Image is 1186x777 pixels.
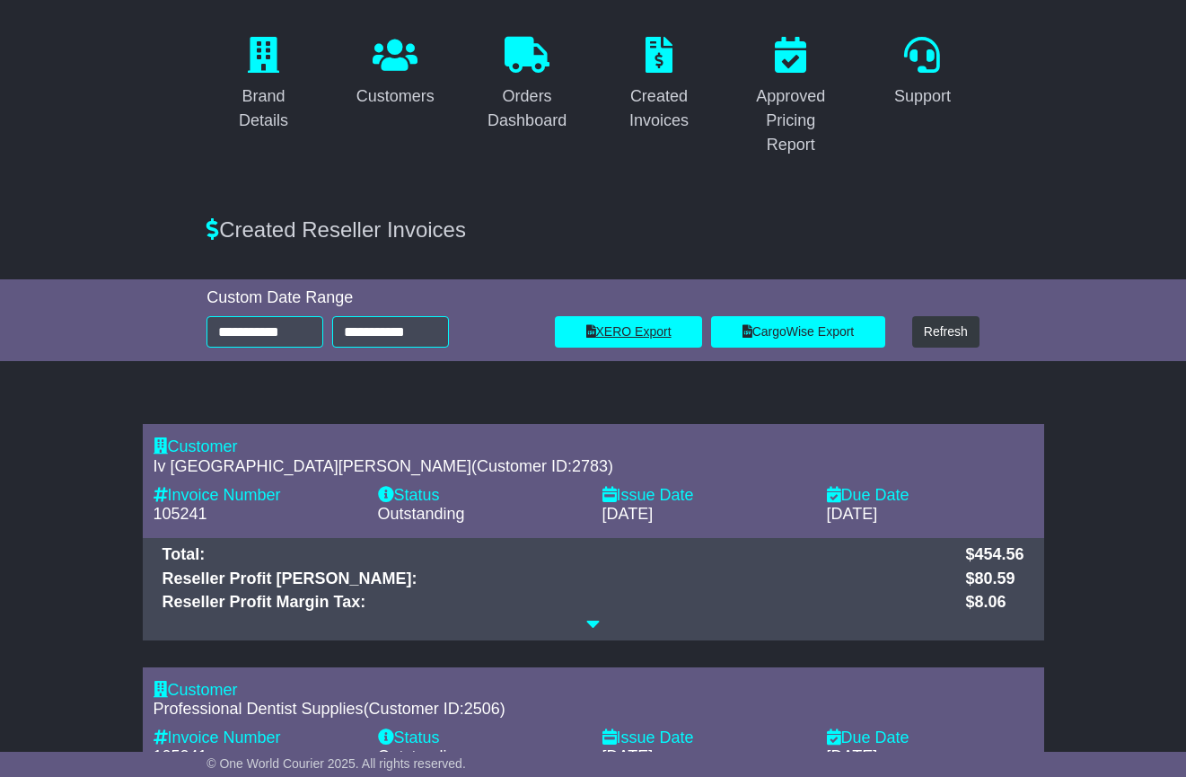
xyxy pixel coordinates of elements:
[745,84,836,157] div: Approved Pricing Report
[218,84,309,133] div: Brand Details
[198,217,988,243] div: Created Reseller Invoices
[154,591,957,615] td: Reseller Profit Margin Tax:
[378,728,584,748] div: Status
[711,316,885,348] a: CargoWise Export
[883,31,962,115] a: Support
[956,567,1032,591] td: $
[154,457,471,475] span: Iv [GEOGRAPHIC_DATA][PERSON_NAME]
[827,747,1033,767] div: [DATE]
[154,700,364,718] span: Professional Dentist Supplies
[356,84,435,109] div: Customers
[956,591,1032,615] td: $
[602,31,716,139] a: Created Invoices
[154,457,1033,477] div: (Customer ID: )
[464,700,500,718] span: 2506
[378,486,584,506] div: Status
[378,747,584,767] div: Outstanding
[206,31,321,139] a: Brand Details
[206,756,466,771] span: © One World Courier 2025. All rights reserved.
[827,505,1033,525] div: [DATE]
[154,543,957,568] td: Total:
[956,543,1032,568] td: $
[154,700,1033,720] div: (Customer ID: )
[154,681,1033,701] div: Customer
[602,728,809,748] div: Issue Date
[143,538,1044,640] div: Total: $454.56 Reseller Profit [PERSON_NAME]: $80.59 Reseller Profit Margin Tax: $8.06
[602,747,809,767] div: [DATE]
[974,593,1006,611] span: 8.06
[572,457,608,475] span: 2783
[827,728,1033,748] div: Due Date
[154,437,1033,457] div: Customer
[974,545,1023,563] span: 454.56
[206,288,537,308] div: Custom Date Range
[827,486,1033,506] div: Due Date
[482,84,573,133] div: Orders Dashboard
[555,316,702,348] a: XERO Export
[894,84,951,109] div: Support
[345,31,446,115] a: Customers
[614,84,705,133] div: Created Invoices
[154,567,957,591] td: Reseller Profit [PERSON_NAME]:
[154,747,360,767] div: 105241
[154,486,360,506] div: Invoice Number
[154,728,360,748] div: Invoice Number
[470,31,584,139] a: Orders Dashboard
[912,316,980,348] button: Refresh
[602,505,809,525] div: [DATE]
[154,505,360,525] div: 105241
[974,570,1015,587] span: 80.59
[734,31,848,163] a: Approved Pricing Report
[378,505,584,525] div: Outstanding
[602,486,809,506] div: Issue Date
